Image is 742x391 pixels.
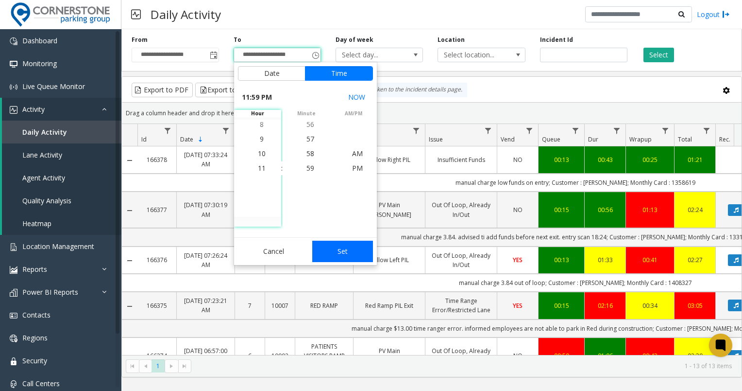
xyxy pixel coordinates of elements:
[271,351,289,360] a: 10002
[2,98,121,121] a: Activity
[697,9,730,19] a: Logout
[180,135,193,143] span: Date
[590,155,620,164] a: 00:43
[241,301,259,310] a: 7
[10,357,17,365] img: 'icon'
[122,157,137,164] a: Collapse Details
[122,105,742,122] div: Drag a column header and drop it here to group by that column
[359,255,419,265] a: Yellow Left PIL
[503,255,532,265] a: YES
[122,257,137,265] a: Collapse Details
[22,150,62,160] span: Lane Activity
[10,106,17,114] img: 'icon'
[301,301,347,310] a: RED RAMP
[183,251,229,269] a: [DATE] 07:26:24 AM
[632,205,668,214] a: 01:13
[260,134,264,143] span: 9
[680,155,709,164] div: 01:21
[501,135,515,143] span: Vend
[503,301,532,310] a: YES
[544,301,578,310] a: 00:15
[183,296,229,315] a: [DATE] 07:23:21 AM
[540,36,573,44] label: Incident Id
[544,205,578,214] div: 00:15
[258,149,266,158] span: 10
[310,48,320,62] span: Toggle popup
[22,379,60,388] span: Call Centers
[22,82,85,91] span: Live Queue Monitor
[680,351,709,360] a: 02:39
[22,105,45,114] span: Activity
[22,173,65,182] span: Agent Activity
[22,287,78,297] span: Power BI Reports
[22,265,47,274] span: Reports
[359,155,419,164] a: Yellow Right PIL
[306,134,314,143] span: 57
[544,351,578,360] a: 00:50
[22,219,51,228] span: Heatmap
[241,351,259,360] a: 6
[143,255,170,265] a: 166376
[122,302,137,310] a: Collapse Details
[271,301,289,310] a: 10007
[513,156,523,164] span: NO
[590,255,620,265] div: 01:33
[544,255,578,265] a: 00:13
[544,155,578,164] a: 00:13
[2,143,121,166] a: Lane Activity
[632,301,668,310] a: 00:34
[336,36,373,44] label: Day of week
[197,136,204,143] span: Sortable
[10,312,17,320] img: 'icon'
[359,200,419,219] a: PV Main [PERSON_NAME]
[719,135,730,143] span: Rec.
[632,155,668,164] div: 00:25
[122,124,742,355] div: Data table
[431,346,491,365] a: Out Of Loop, Already In/Out
[10,60,17,68] img: 'icon'
[590,301,620,310] a: 02:16
[610,124,624,137] a: Dur Filter Menu
[513,206,523,214] span: NO
[503,205,532,214] a: NO
[700,124,713,137] a: Total Filter Menu
[352,149,363,158] span: AM
[195,83,259,97] button: Export to Excel
[183,346,229,365] a: [DATE] 06:57:00 AM
[152,359,165,373] span: Page 1
[590,205,620,214] div: 00:56
[513,302,523,310] span: YES
[632,351,668,360] div: 00:43
[359,346,419,365] a: PV Main [PERSON_NAME]
[281,163,283,173] div: :
[238,241,309,262] button: Cancel
[283,110,330,117] span: minute
[330,110,377,117] span: AM/PM
[122,207,137,214] a: Collapse Details
[10,83,17,91] img: 'icon'
[22,36,57,45] span: Dashboard
[301,342,347,370] a: PATIENTS VISITORS RAMP (PV)
[410,124,423,137] a: Lane Filter Menu
[146,2,226,26] h3: Daily Activity
[305,66,373,81] button: Time tab
[429,135,443,143] span: Issue
[234,110,281,117] span: hour
[22,333,48,342] span: Regions
[680,205,709,214] a: 02:24
[352,163,363,173] span: PM
[10,335,17,342] img: 'icon'
[306,120,314,129] span: 56
[143,301,170,310] a: 166375
[2,121,121,143] a: Daily Activity
[131,2,141,26] img: pageIcon
[680,255,709,265] a: 02:27
[143,351,170,360] a: 166374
